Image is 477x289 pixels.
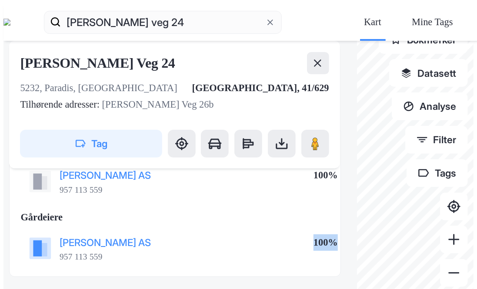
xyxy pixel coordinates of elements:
[60,184,103,196] div: 957 113 559
[192,80,329,96] div: [GEOGRAPHIC_DATA], 41/629
[20,96,318,113] div: [PERSON_NAME] Veg 26b
[392,92,468,120] button: Analyse
[314,234,338,251] div: 100%
[389,59,468,87] button: Datasett
[407,159,468,187] button: Tags
[434,247,477,289] div: Kontrollprogram for chat
[20,209,329,226] div: Gårdeiere
[20,52,178,74] div: [PERSON_NAME] Veg 24
[20,99,102,110] span: Tilhørende adresser:
[405,126,468,154] button: Filter
[3,19,10,26] img: logo.a4113a55bc3d86da70a041830d287a7e.svg
[61,8,265,36] input: Søk på adresse, matrikkel, gårdeiere, leietakere eller personer
[434,247,477,289] iframe: Chat Widget
[364,14,381,30] div: Kart
[314,167,338,184] div: 100%
[20,130,162,158] button: Tag
[60,251,103,263] div: 957 113 559
[20,80,177,96] div: 5232, Paradis, [GEOGRAPHIC_DATA]
[412,14,453,30] div: Mine Tags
